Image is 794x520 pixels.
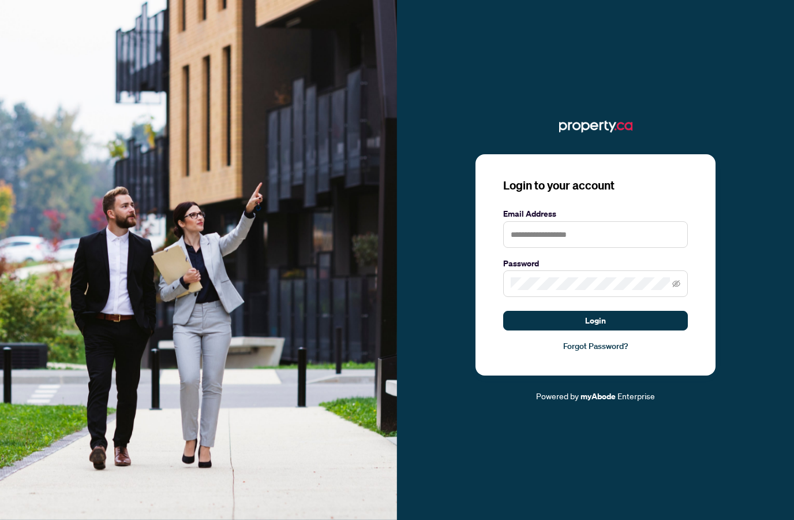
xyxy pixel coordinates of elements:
[503,311,688,330] button: Login
[503,207,688,220] label: Email Address
[585,311,606,330] span: Login
[617,391,655,401] span: Enterprise
[503,257,688,270] label: Password
[559,117,632,136] img: ma-logo
[503,177,688,194] h3: Login to your account
[503,340,688,352] a: Forgot Password?
[536,391,579,401] span: Powered by
[672,280,680,288] span: eye-invisible
[580,390,616,403] a: myAbode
